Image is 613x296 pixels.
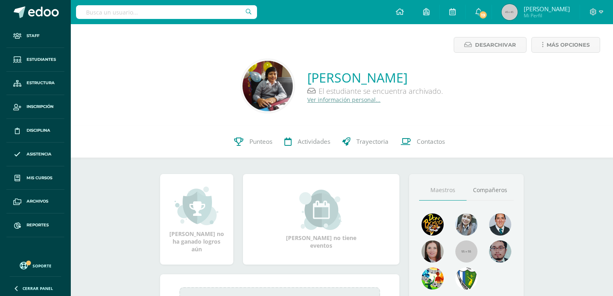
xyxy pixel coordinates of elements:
img: eec80b72a0218df6e1b0c014193c2b59.png [489,213,511,236]
img: a43eca2235894a1cc1b3d6ce2f11d98a.png [422,267,444,290]
span: 19 [479,10,488,19]
span: Estudiantes [27,56,56,63]
img: achievement_small.png [175,186,218,226]
a: [PERSON_NAME] [307,69,443,86]
img: 67c3d6f6ad1c930a517675cdc903f95f.png [422,240,444,263]
a: Staff [6,24,64,48]
img: 5c457627a901c314965047bcb75bd808.png [243,61,293,111]
span: Archivos [27,198,48,205]
div: [PERSON_NAME] no tiene eventos [281,190,361,249]
a: Asistencia [6,143,64,166]
span: Punteos [249,137,272,146]
a: Ver información personal... [307,96,381,103]
span: Trayectoria [356,137,389,146]
a: Inscripción [6,95,64,119]
span: Actividades [298,137,330,146]
a: Soporte [10,260,61,271]
a: Actividades [278,126,336,158]
span: Desarchivar [475,37,516,52]
span: Mis cursos [27,175,52,181]
a: Estudiantes [6,48,64,72]
div: [PERSON_NAME] no ha ganado logros aún [168,186,225,253]
a: Disciplina [6,119,64,143]
input: Busca un usuario... [76,5,257,19]
a: Punteos [228,126,278,158]
span: [PERSON_NAME] [524,5,570,13]
span: Asistencia [27,151,51,157]
img: 45bd7986b8947ad7e5894cbc9b781108.png [455,213,477,236]
span: Disciplina [27,127,50,134]
img: 55x55 [455,240,477,263]
div: El estudiante se encuentra archivado. [307,86,443,96]
span: Inscripción [27,103,53,110]
img: 45x45 [502,4,518,20]
span: Soporte [33,263,51,269]
a: Archivos [6,190,64,213]
span: Estructura [27,80,55,86]
a: Reportes [6,213,64,237]
a: Mis cursos [6,166,64,190]
a: Estructura [6,72,64,95]
span: Reportes [27,222,49,228]
span: Contactos [417,137,445,146]
a: Contactos [395,126,451,158]
a: Maestros [419,180,467,201]
img: event_small.png [299,190,343,230]
img: 6e7c8ff660ca3d407ab6d57b0593547c.png [455,267,477,290]
a: Compañeros [467,180,514,201]
span: Más opciones [547,37,590,52]
span: Staff [27,33,39,39]
img: d0e54f245e8330cebada5b5b95708334.png [489,240,511,263]
a: Trayectoria [336,126,395,158]
span: Cerrar panel [23,286,53,291]
img: 29fc2a48271e3f3676cb2cb292ff2552.png [422,213,444,236]
a: Desarchivar [454,37,527,53]
a: Más opciones [531,37,600,53]
span: Mi Perfil [524,12,570,19]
